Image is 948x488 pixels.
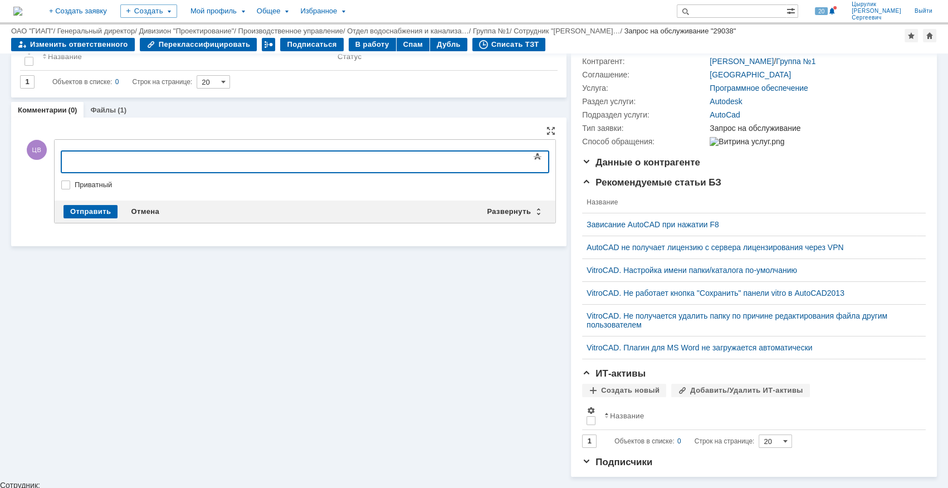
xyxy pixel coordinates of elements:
[710,70,791,79] a: [GEOGRAPHIC_DATA]
[710,97,742,106] a: Autodesk
[514,27,620,35] a: Сотрудник "[PERSON_NAME]…
[473,27,510,35] a: Группа №1
[587,289,912,297] a: VitroCAD. Не работает кнопка "Сохранить" панели vitro в AutoCAD2013
[582,368,646,379] span: ИТ-активы
[582,97,707,106] div: Раздел услуги:
[25,47,33,56] span: Настройки
[582,157,700,168] span: Данные о контрагенте
[614,435,754,448] i: Строк на странице:
[677,435,681,448] div: 0
[546,126,555,135] div: На всю страницу
[624,27,736,35] div: Запрос на обслуживание "29038"
[18,106,67,114] a: Комментарии
[815,7,828,15] span: 20
[710,137,784,146] img: Витрина услуг.png
[582,192,917,213] th: Название
[115,75,119,89] div: 0
[57,27,139,35] div: /
[710,57,815,66] div: /
[238,27,343,35] a: Производственное управление
[473,27,514,35] div: /
[923,29,936,42] div: Сделать домашней страницей
[582,110,707,119] div: Подраздел услуги:
[27,140,47,160] span: ЦВ
[238,27,348,35] div: /
[852,8,901,14] span: [PERSON_NAME]
[11,27,53,35] a: ОАО "ГИАП"
[610,412,644,420] div: Название
[514,27,624,35] div: /
[582,457,652,467] span: Подписчики
[90,106,116,114] a: Файлы
[582,124,707,133] div: Тип заявки:
[75,180,546,189] label: Приватный
[118,106,126,114] div: (1)
[905,29,918,42] div: Добавить в избранное
[347,27,469,35] a: Отдел водоснабжения и канализа…
[710,57,774,66] a: [PERSON_NAME]
[262,38,275,51] div: Работа с массовостью
[614,437,674,445] span: Объектов в списке:
[139,27,238,35] div: /
[11,27,57,35] div: /
[531,150,544,163] span: Показать панель инструментов
[710,84,808,92] a: Программное обеспечение
[582,70,707,79] div: Соглашение:
[776,57,815,66] a: Группа №1
[582,137,707,146] div: Способ обращения:
[38,42,333,71] th: Название
[587,311,912,329] a: VitroCAD. Не получается удалить папку по причине редактирования файла другим пользователем
[57,27,135,35] a: Генеральный директор
[13,7,22,16] a: Перейти на домашнюю страницу
[600,402,917,430] th: Название
[52,75,192,89] i: Строк на странице:
[338,52,361,61] div: Статус
[13,7,22,16] img: logo
[347,27,473,35] div: /
[587,343,912,352] a: VitroCAD. Плагин для MS Word не загружается автоматически
[852,1,901,8] span: Цырулик
[139,27,234,35] a: Дивизион "Проектирование"
[52,78,112,86] span: Объектов в списке:
[69,106,77,114] div: (0)
[587,406,595,415] span: Настройки
[582,177,721,188] span: Рекомендуемые статьи БЗ
[120,4,177,18] div: Создать
[587,266,912,275] a: VitroCAD. Настройка имени папки/каталога по-умолчанию
[582,84,707,92] div: Услуга:
[786,5,798,16] span: Расширенный поиск
[852,14,901,21] span: Сергеевич
[587,220,912,229] a: Зависание AutoCAD при нажатии F8
[710,110,740,119] a: AutoCad
[710,124,920,133] div: Запрос на обслуживание
[48,52,82,61] div: Название
[587,243,912,252] a: AutoCAD не получает лицензию с сервера лицензирования через VPN
[582,57,707,66] div: Контрагент:
[333,42,549,71] th: Статус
